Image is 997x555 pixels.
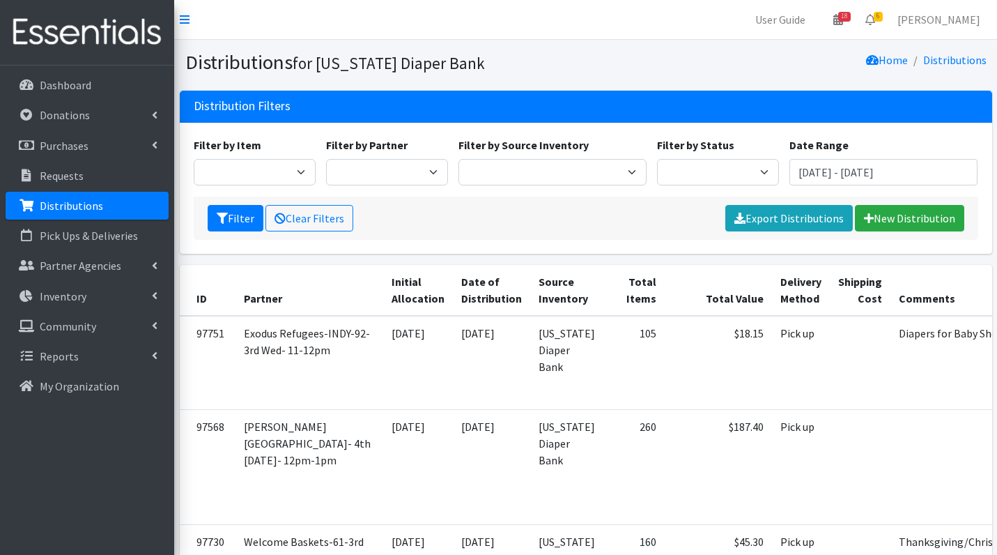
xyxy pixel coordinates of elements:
td: Pick up [772,316,830,410]
button: Filter [208,205,263,231]
p: Pick Ups & Deliveries [40,229,138,243]
p: Reports [40,349,79,363]
td: [DATE] [383,316,453,410]
td: $187.40 [665,409,772,524]
td: [DATE] [453,409,530,524]
td: 105 [603,316,665,410]
a: Pick Ups & Deliveries [6,222,169,250]
a: Clear Filters [265,205,353,231]
label: Filter by Source Inventory [458,137,589,153]
td: [US_STATE] Diaper Bank [530,316,603,410]
th: Shipping Cost [830,265,890,316]
td: [DATE] [453,316,530,410]
a: Purchases [6,132,169,160]
td: [DATE] [383,409,453,524]
p: My Organization [40,379,119,393]
p: Requests [40,169,84,183]
span: 6 [874,12,883,22]
a: Partner Agencies [6,252,169,280]
p: Distributions [40,199,103,213]
small: for [US_STATE] Diaper Bank [293,53,485,73]
a: Donations [6,101,169,129]
label: Filter by Partner [326,137,408,153]
a: Dashboard [6,71,169,99]
a: Distributions [923,53,987,67]
span: 18 [838,12,851,22]
th: Partner [235,265,383,316]
th: Total Value [665,265,772,316]
td: Exodus Refugees-INDY-92-3rd Wed- 11-12pm [235,316,383,410]
a: Reports [6,342,169,370]
a: 18 [822,6,854,33]
a: Home [866,53,908,67]
a: Community [6,312,169,340]
p: Purchases [40,139,88,153]
td: 260 [603,409,665,524]
a: User Guide [744,6,817,33]
a: Export Distributions [725,205,853,231]
th: Delivery Method [772,265,830,316]
label: Filter by Status [657,137,734,153]
th: Total Items [603,265,665,316]
h3: Distribution Filters [194,99,291,114]
h1: Distributions [185,50,581,75]
td: 97568 [180,409,235,524]
td: Pick up [772,409,830,524]
a: Requests [6,162,169,190]
td: [PERSON_NAME][GEOGRAPHIC_DATA]- 4th [DATE]- 12pm-1pm [235,409,383,524]
label: Date Range [789,137,849,153]
img: HumanEssentials [6,9,169,56]
p: Dashboard [40,78,91,92]
td: 97751 [180,316,235,410]
a: [PERSON_NAME] [886,6,991,33]
th: Initial Allocation [383,265,453,316]
p: Inventory [40,289,86,303]
th: Source Inventory [530,265,603,316]
td: $18.15 [665,316,772,410]
a: Inventory [6,282,169,310]
a: Distributions [6,192,169,220]
p: Community [40,319,96,333]
p: Partner Agencies [40,259,121,273]
a: New Distribution [855,205,964,231]
label: Filter by Item [194,137,261,153]
input: January 1, 2011 - December 31, 2011 [789,159,977,185]
td: [US_STATE] Diaper Bank [530,409,603,524]
a: 6 [854,6,886,33]
p: Donations [40,108,90,122]
a: My Organization [6,372,169,400]
th: Date of Distribution [453,265,530,316]
th: ID [180,265,235,316]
